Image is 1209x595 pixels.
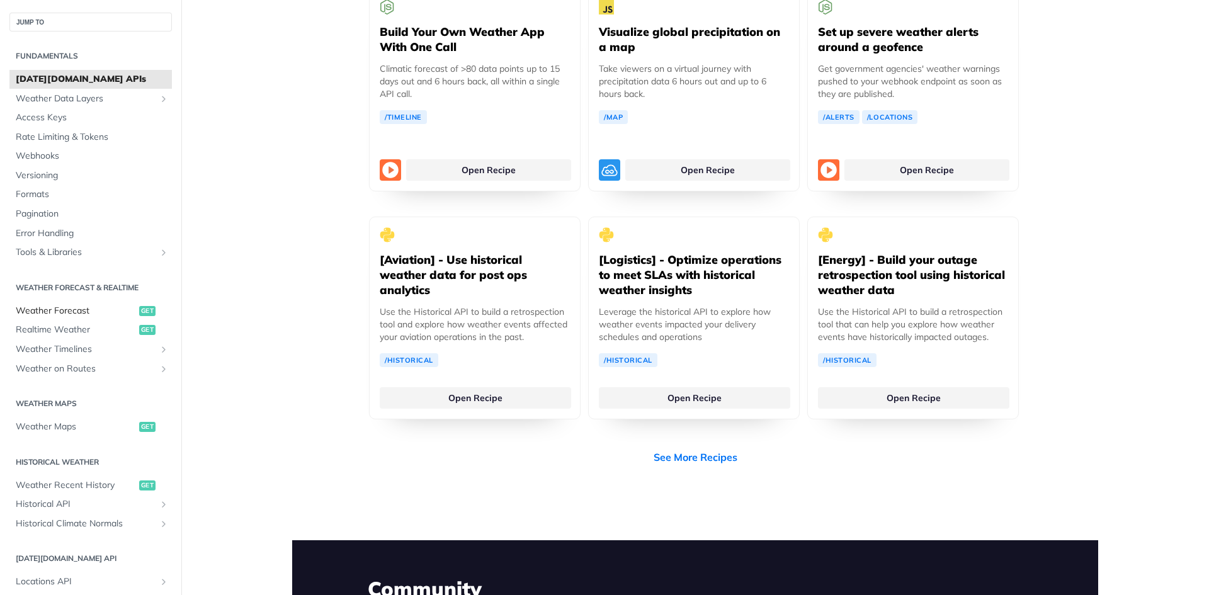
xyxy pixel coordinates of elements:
p: Use the Historical API to build a retrospection tool that can help you explore how weather events... [818,305,1008,343]
h2: Weather Maps [9,398,172,409]
button: Show subpages for Historical Climate Normals [159,519,169,529]
span: Webhooks [16,150,169,162]
span: Weather Recent History [16,479,136,492]
button: Show subpages for Locations API [159,577,169,587]
button: Show subpages for Historical API [159,499,169,509]
h2: [DATE][DOMAIN_NAME] API [9,553,172,564]
a: /Historical [380,353,438,367]
span: Weather Maps [16,421,136,433]
a: Rate Limiting & Tokens [9,128,172,147]
a: /Alerts [818,110,860,124]
a: Locations APIShow subpages for Locations API [9,572,172,591]
span: Realtime Weather [16,324,136,336]
a: Tools & LibrariesShow subpages for Tools & Libraries [9,243,172,262]
span: get [139,480,156,490]
h5: Visualize global precipitation on a map [599,25,789,55]
span: Weather Forecast [16,305,136,317]
span: Weather Data Layers [16,93,156,105]
a: Weather Forecastget [9,302,172,320]
p: Get government agencies' weather warnings pushed to your webhook endpoint as soon as they are pub... [818,62,1008,100]
button: Show subpages for Weather on Routes [159,364,169,374]
span: Pagination [16,208,169,220]
a: Open Recipe [818,387,1009,409]
span: Access Keys [16,111,169,124]
a: Formats [9,185,172,204]
a: [DATE][DOMAIN_NAME] APIs [9,70,172,89]
a: /Locations [862,110,918,124]
a: Access Keys [9,108,172,127]
h5: [Logistics] - Optimize operations to meet SLAs with historical weather insights [599,252,789,298]
a: Weather Mapsget [9,417,172,436]
a: Historical APIShow subpages for Historical API [9,495,172,514]
a: Open Recipe [380,387,571,409]
a: /Timeline [380,110,427,124]
a: Weather Data LayersShow subpages for Weather Data Layers [9,89,172,108]
a: Open Recipe [406,159,571,181]
a: Weather Recent Historyget [9,476,172,495]
a: /Map [599,110,628,124]
h2: Weather Forecast & realtime [9,282,172,293]
a: Webhooks [9,147,172,166]
a: Pagination [9,205,172,224]
h5: Set up severe weather alerts around a geofence [818,25,1008,55]
h5: [Aviation] - Use historical weather data for post ops analytics [380,252,570,298]
span: Rate Limiting & Tokens [16,131,169,144]
a: Versioning [9,166,172,185]
a: /Historical [818,353,877,367]
h2: Fundamentals [9,50,172,62]
a: Open Recipe [625,159,790,181]
button: Show subpages for Weather Data Layers [159,94,169,104]
span: Error Handling [16,227,169,240]
span: Weather Timelines [16,343,156,356]
h5: [Energy] - Build your outage retrospection tool using historical weather data [818,252,1008,298]
h5: Build Your Own Weather App With One Call [380,25,570,55]
a: See More Recipes [654,450,737,465]
span: Tools & Libraries [16,246,156,259]
button: Show subpages for Tools & Libraries [159,247,169,258]
span: get [139,306,156,316]
p: Take viewers on a virtual journey with precipitation data 6 hours out and up to 6 hours back. [599,62,789,100]
p: Use the Historical API to build a retrospection tool and explore how weather events affected your... [380,305,570,343]
span: Versioning [16,169,169,182]
button: Show subpages for Weather Timelines [159,344,169,354]
p: Leverage the historical API to explore how weather events impacted your delivery schedules and op... [599,305,789,343]
h2: Historical Weather [9,456,172,468]
a: Historical Climate NormalsShow subpages for Historical Climate Normals [9,514,172,533]
span: Locations API [16,575,156,588]
button: JUMP TO [9,13,172,31]
a: Open Recipe [599,387,790,409]
span: [DATE][DOMAIN_NAME] APIs [16,73,169,86]
span: get [139,422,156,432]
span: Formats [16,188,169,201]
span: Weather on Routes [16,363,156,375]
a: Weather on RoutesShow subpages for Weather on Routes [9,360,172,378]
a: Open Recipe [844,159,1009,181]
p: Climatic forecast of >80 data points up to 15 days out and 6 hours back, all within a single API ... [380,62,570,100]
a: Error Handling [9,224,172,243]
span: Historical Climate Normals [16,518,156,530]
a: Realtime Weatherget [9,320,172,339]
a: /Historical [599,353,657,367]
span: Historical API [16,498,156,511]
a: Weather TimelinesShow subpages for Weather Timelines [9,340,172,359]
span: get [139,325,156,335]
